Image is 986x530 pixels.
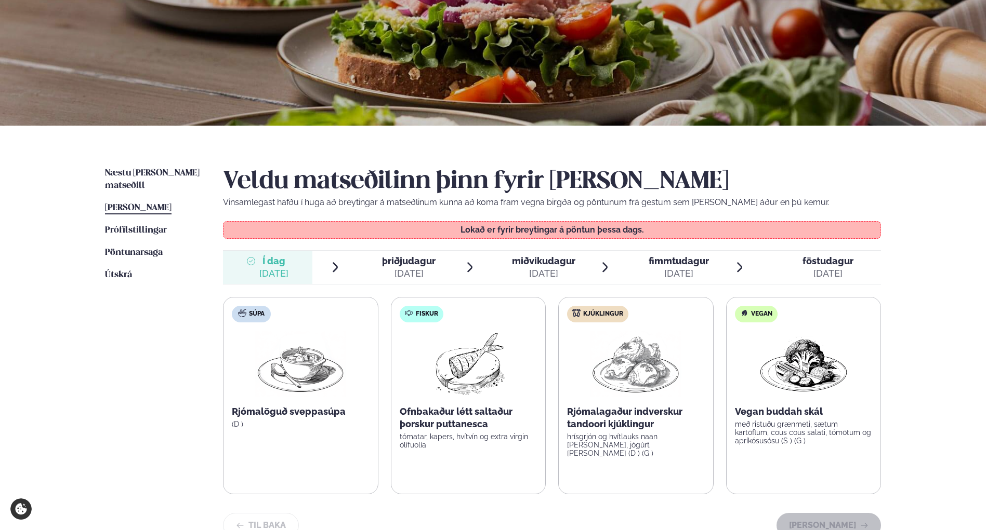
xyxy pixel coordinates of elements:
div: [DATE] [259,267,288,280]
span: Fiskur [416,310,438,318]
img: chicken.svg [572,309,581,317]
span: miðvikudagur [512,255,575,266]
p: (D ) [232,420,370,428]
span: Vegan [751,310,772,318]
p: Rjómalöguð sveppasúpa [232,405,370,418]
span: Prófílstillingar [105,226,167,235]
img: Fish.png [422,331,514,397]
div: [DATE] [649,267,709,280]
p: hrísgrjón og hvítlauks naan [PERSON_NAME], jógúrt [PERSON_NAME] (D ) (G ) [567,432,705,457]
img: Soup.png [255,331,346,397]
p: Ofnbakaður létt saltaður þorskur puttanesca [400,405,537,430]
img: Vegan.svg [740,309,748,317]
div: [DATE] [382,267,436,280]
p: Vegan buddah skál [735,405,873,418]
span: föstudagur [803,255,853,266]
span: [PERSON_NAME] [105,203,172,212]
span: Útskrá [105,270,132,279]
span: Í dag [259,255,288,267]
span: fimmtudagur [649,255,709,266]
span: þriðjudagur [382,255,436,266]
p: tómatar, kapers, hvítvín og extra virgin ólífuolía [400,432,537,449]
a: Cookie settings [10,498,32,520]
span: Súpa [249,310,265,318]
span: Kjúklingur [583,310,623,318]
a: [PERSON_NAME] [105,202,172,214]
span: Næstu [PERSON_NAME] matseðill [105,169,200,190]
img: fish.svg [405,309,413,317]
a: Næstu [PERSON_NAME] matseðill [105,167,202,192]
img: Chicken-thighs.png [590,331,681,397]
p: Rjómalagaður indverskur tandoori kjúklingur [567,405,705,430]
img: soup.svg [238,309,246,317]
div: [DATE] [512,267,575,280]
p: Vinsamlegast hafðu í huga að breytingar á matseðlinum kunna að koma fram vegna birgða og pöntunum... [223,196,881,209]
p: Lokað er fyrir breytingar á pöntun þessa dags. [234,226,871,234]
a: Pöntunarsaga [105,247,163,259]
img: Vegan.png [758,331,849,397]
a: Útskrá [105,269,132,281]
a: Prófílstillingar [105,224,167,237]
p: með ristuðu grænmeti, sætum kartöflum, cous cous salati, tómötum og apríkósusósu (S ) (G ) [735,420,873,445]
h2: Veldu matseðilinn þinn fyrir [PERSON_NAME] [223,167,881,196]
div: [DATE] [803,267,853,280]
span: Pöntunarsaga [105,248,163,257]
